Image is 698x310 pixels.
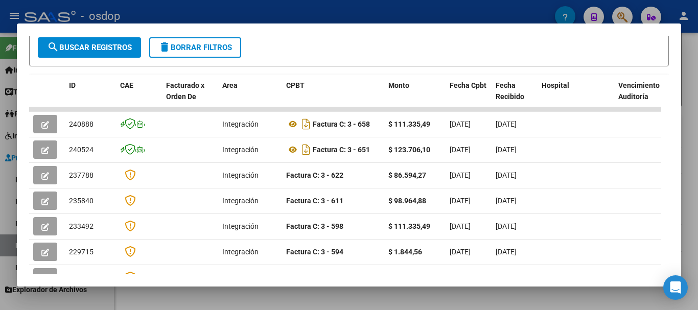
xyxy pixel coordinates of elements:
[158,43,232,52] span: Borrar Filtros
[69,248,94,256] span: 229715
[218,75,282,120] datatable-header-cell: Area
[388,81,409,89] span: Monto
[388,197,426,205] strong: $ 98.964,88
[388,273,426,281] strong: $ 96.723,76
[496,171,517,179] span: [DATE]
[496,273,517,281] span: [DATE]
[69,81,76,89] span: ID
[313,146,370,154] strong: Factura C: 3 - 651
[222,171,259,179] span: Integración
[450,273,471,281] span: [DATE]
[47,41,59,53] mat-icon: search
[388,222,430,230] strong: $ 111.335,49
[162,75,218,120] datatable-header-cell: Facturado x Orden De
[538,75,614,120] datatable-header-cell: Hospital
[446,75,492,120] datatable-header-cell: Fecha Cpbt
[38,37,141,58] button: Buscar Registros
[496,197,517,205] span: [DATE]
[450,81,486,89] span: Fecha Cpbt
[69,120,94,128] span: 240888
[299,116,313,132] i: Descargar documento
[69,222,94,230] span: 233492
[450,248,471,256] span: [DATE]
[286,81,305,89] span: CPBT
[450,197,471,205] span: [DATE]
[222,146,259,154] span: Integración
[496,248,517,256] span: [DATE]
[166,81,204,101] span: Facturado x Orden De
[65,75,116,120] datatable-header-cell: ID
[120,81,133,89] span: CAE
[69,273,94,281] span: 228299
[492,75,538,120] datatable-header-cell: Fecha Recibido
[286,171,343,179] strong: Factura C: 3 - 622
[450,171,471,179] span: [DATE]
[116,75,162,120] datatable-header-cell: CAE
[69,146,94,154] span: 240524
[496,81,524,101] span: Fecha Recibido
[496,120,517,128] span: [DATE]
[384,75,446,120] datatable-header-cell: Monto
[388,171,426,179] strong: $ 86.594,27
[47,43,132,52] span: Buscar Registros
[286,197,343,205] strong: Factura C: 3 - 611
[149,37,241,58] button: Borrar Filtros
[614,75,660,120] datatable-header-cell: Vencimiento Auditoría
[388,248,422,256] strong: $ 1.844,56
[496,146,517,154] span: [DATE]
[496,222,517,230] span: [DATE]
[388,146,430,154] strong: $ 123.706,10
[282,75,384,120] datatable-header-cell: CPBT
[299,141,313,158] i: Descargar documento
[450,120,471,128] span: [DATE]
[158,41,171,53] mat-icon: delete
[542,81,569,89] span: Hospital
[286,248,343,256] strong: Factura C: 3 - 594
[618,81,660,101] span: Vencimiento Auditoría
[450,146,471,154] span: [DATE]
[222,273,259,281] span: Integración
[450,222,471,230] span: [DATE]
[222,197,259,205] span: Integración
[313,120,370,128] strong: Factura C: 3 - 658
[222,222,259,230] span: Integración
[222,81,238,89] span: Area
[286,273,343,281] strong: Factura C: 3 - 579
[663,275,688,300] div: Open Intercom Messenger
[388,120,430,128] strong: $ 111.335,49
[69,171,94,179] span: 237788
[222,120,259,128] span: Integración
[286,222,343,230] strong: Factura C: 3 - 598
[222,248,259,256] span: Integración
[69,197,94,205] span: 235840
